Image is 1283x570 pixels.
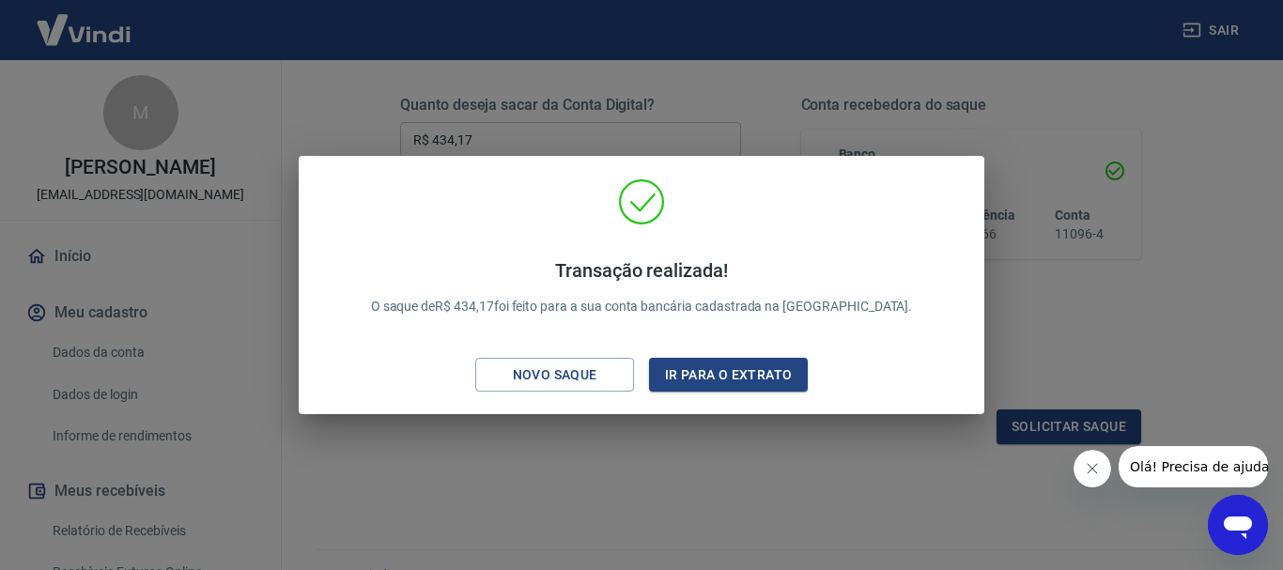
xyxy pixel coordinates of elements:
iframe: Botão para abrir a janela de mensagens [1208,495,1268,555]
iframe: Mensagem da empresa [1119,446,1268,487]
iframe: Fechar mensagem [1074,450,1111,487]
button: Ir para o extrato [649,358,808,393]
p: O saque de R$ 434,17 foi feito para a sua conta bancária cadastrada na [GEOGRAPHIC_DATA]. [371,259,913,316]
h4: Transação realizada! [371,259,913,282]
span: Olá! Precisa de ajuda? [11,13,158,28]
div: Novo saque [490,363,620,387]
button: Novo saque [475,358,634,393]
